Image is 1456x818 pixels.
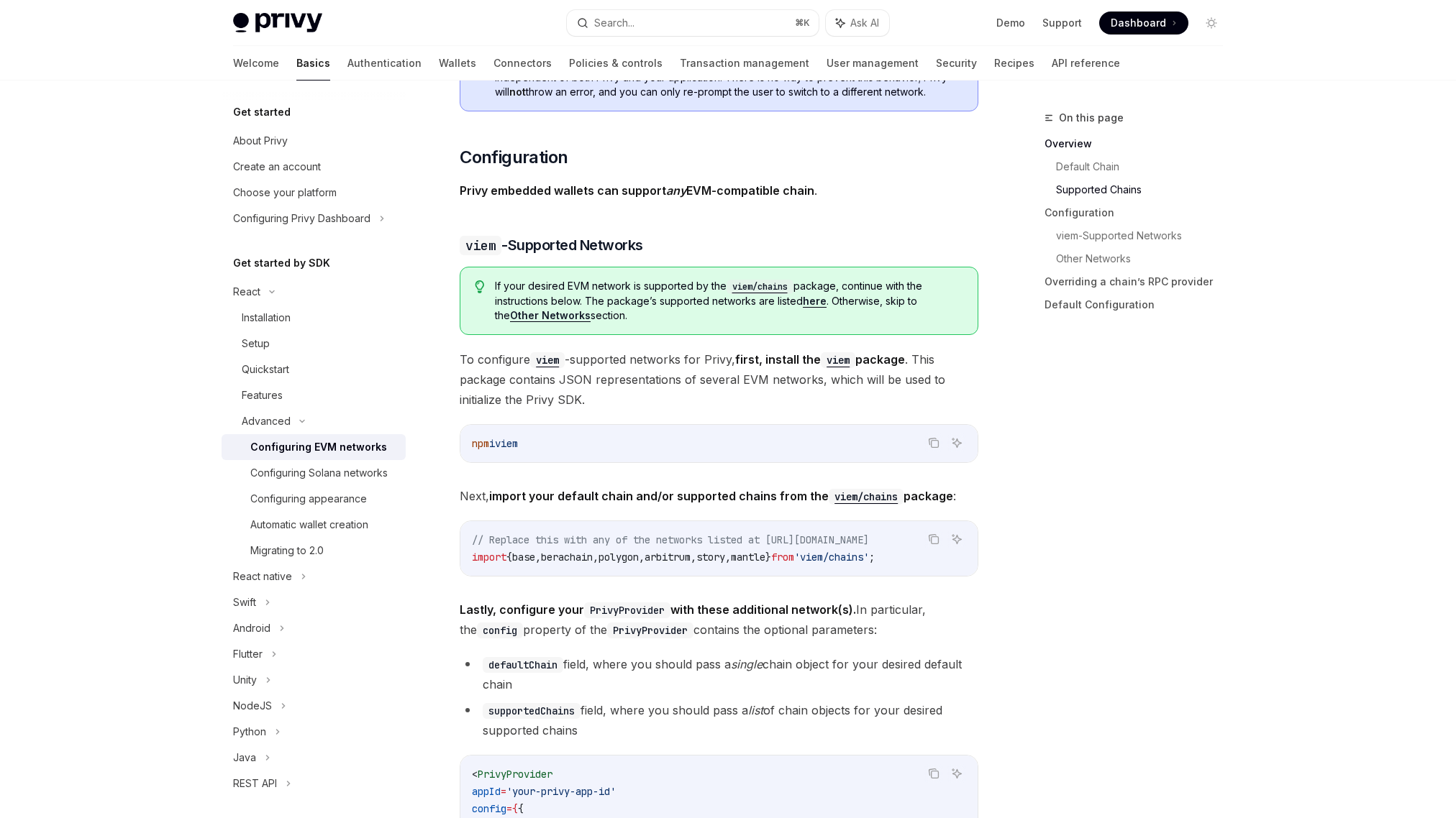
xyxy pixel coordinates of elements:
[493,46,552,81] a: Connectors
[477,622,523,638] code: config
[222,180,406,206] a: Choose your platform
[1099,12,1188,35] a: Dashboard
[489,489,953,503] strong: import your default chain and/or supported chains from the package
[222,305,406,331] a: Installation
[439,46,476,81] a: Wallets
[233,620,270,637] div: Android
[1045,201,1234,224] a: Configuration
[222,486,406,512] a: Configuring appearance
[233,697,272,714] div: NodeJS
[233,132,288,150] div: About Privy
[460,654,978,694] li: field, where you should pass a chain object for your desired default chain
[233,749,256,766] div: Java
[803,295,827,308] a: here
[506,551,512,564] span: {
[222,460,406,486] a: Configuring Solana networks
[233,254,330,272] h5: Get started by SDK
[530,352,565,367] a: viem
[727,280,793,294] code: viem/chains
[594,14,634,32] div: Search...
[233,594,256,611] div: Swift
[599,551,639,564] span: polygon
[506,802,512,815] span: =
[1042,16,1082,30] a: Support
[1056,247,1234,270] a: Other Networks
[1200,12,1223,35] button: Toggle dark mode
[233,46,279,81] a: Welcome
[501,785,506,798] span: =
[472,768,478,781] span: <
[483,703,581,719] code: supportedChains
[495,437,518,450] span: viem
[924,530,943,548] button: Copy the contents from the code block
[696,551,725,564] span: story
[233,775,277,792] div: REST API
[569,46,663,81] a: Policies & controls
[509,86,526,98] strong: not
[222,382,406,408] a: Features
[584,602,670,618] code: PrivyProvider
[530,352,565,368] code: viem
[222,331,406,357] a: Setup
[495,279,963,323] span: If your desired EVM network is supported by the package, continue with the instructions below. Th...
[735,352,905,367] strong: first, install the package
[475,280,485,293] svg: Tip
[727,280,793,292] a: viem/chains
[460,486,978,506] span: Next, :
[1056,178,1234,201] a: Supported Chains
[518,802,524,815] span: {
[233,283,260,300] div: React
[869,551,875,564] span: ;
[731,657,763,671] em: single
[593,551,599,564] span: ,
[250,542,324,559] div: Migrating to 2.0
[460,602,856,617] strong: Lastly, configure your with these additional network(s).
[250,438,387,456] div: Configuring EVM networks
[512,802,518,815] span: {
[250,516,368,533] div: Automatic wallet creation
[829,489,904,503] a: viem/chains
[512,551,535,564] span: base
[535,551,541,564] span: ,
[936,46,977,81] a: Security
[947,530,966,548] button: Ask AI
[639,551,645,564] span: ,
[541,551,593,564] span: berachain
[460,235,643,255] span: -Supported Networks
[826,10,889,36] button: Ask AI
[222,434,406,460] a: Configuring EVM networks
[924,764,943,783] button: Copy the contents from the code block
[233,568,292,585] div: React native
[645,551,691,564] span: arbitrum
[765,551,771,564] span: }
[771,551,794,564] span: from
[794,551,869,564] span: 'viem/chains'
[691,551,696,564] span: ,
[460,599,978,640] span: In particular, the property of the contains the optional parameters:
[1111,16,1166,30] span: Dashboard
[1059,109,1124,127] span: On this page
[996,16,1025,30] a: Demo
[242,335,270,352] div: Setup
[821,352,855,367] a: viem
[233,645,263,663] div: Flutter
[947,433,966,452] button: Ask AI
[947,764,966,783] button: Ask AI
[460,146,568,169] span: Configuration
[472,802,506,815] span: config
[483,657,563,673] code: defaultChain
[233,158,321,175] div: Create an account
[1045,293,1234,316] a: Default Configuration
[233,671,257,689] div: Unity
[250,490,367,507] div: Configuring appearance
[347,46,422,81] a: Authentication
[233,104,291,121] h5: Get started
[1056,224,1234,247] a: viem-Supported Networks
[1056,155,1234,178] a: Default Chain
[222,538,406,564] a: Migrating to 2.0
[222,154,406,180] a: Create an account
[460,349,978,410] span: To configure -supported networks for Privy, . This package contains JSON representations of sever...
[233,13,322,33] img: light logo
[233,723,266,740] div: Python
